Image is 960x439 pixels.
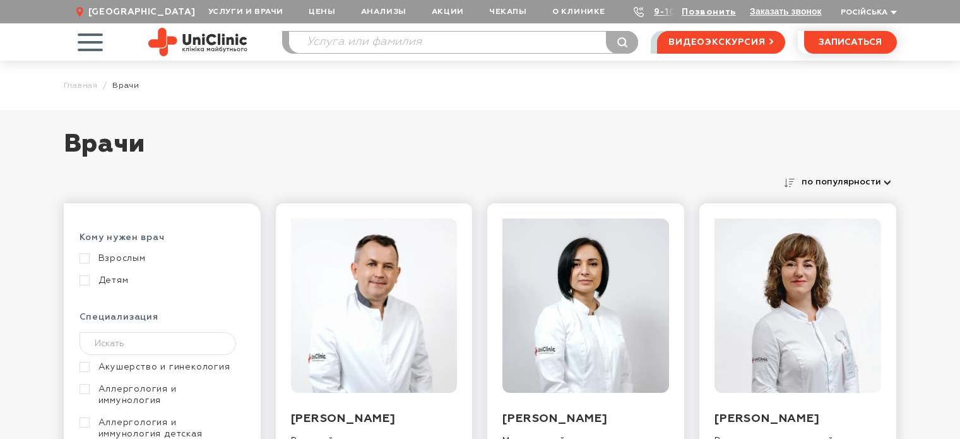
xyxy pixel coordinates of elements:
span: Російська [841,9,887,16]
div: Кому нужен врач [80,232,245,253]
button: записаться [804,31,897,54]
input: Искать [80,332,237,355]
button: по популярности [798,173,897,191]
a: Аллергология и иммунология [80,383,242,406]
a: [PERSON_NAME] [714,413,819,424]
img: Site [148,28,247,56]
a: 9-103 [654,8,682,16]
input: Услуга или фамилия [289,32,638,53]
a: Акушерство и гинекология [80,361,242,373]
a: Главная [64,81,98,90]
span: [GEOGRAPHIC_DATA] [88,6,196,18]
img: Смирнова Дарья Александровна [502,219,669,393]
a: Взрослым [80,253,242,264]
div: Специализация [80,311,245,332]
a: [PERSON_NAME] [502,413,607,424]
a: видеоэкскурсия [657,31,785,54]
a: Детям [80,275,242,286]
button: Російська [838,8,897,18]
a: Позвонить [682,8,736,16]
span: Врачи [112,81,139,90]
button: Заказать звонок [750,6,821,16]
a: [PERSON_NAME] [291,413,396,424]
img: Назарова Инна Леонидовна [714,219,881,393]
span: записаться [819,38,882,47]
h1: Врачи [64,129,897,173]
img: Захарчук Александр Валентинович [291,219,458,393]
span: видеоэкскурсия [668,32,765,53]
